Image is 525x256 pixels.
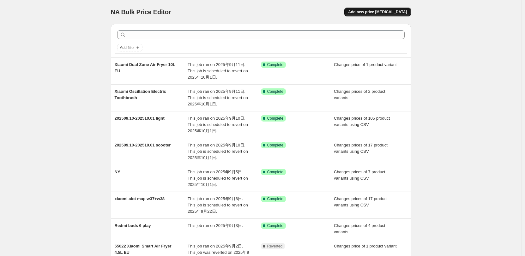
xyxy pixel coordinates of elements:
[267,170,283,175] span: Complete
[267,196,283,201] span: Complete
[267,244,283,249] span: Reverted
[334,170,385,181] span: Changes prices of 7 product variants using CSV
[120,45,135,50] span: Add filter
[115,62,175,73] span: Xiaomi Dual Zone Air Fryer 10L EU
[115,89,166,100] span: Xiaomi Oscillation Electric Toothbrush
[334,116,390,127] span: Changes prices of 105 product variants using CSV
[334,143,388,154] span: Changes prices of 17 product variants using CSV
[267,89,283,94] span: Complete
[115,244,172,255] span: 55022 Xiaomi Smart Air Fryer 4.5L EU
[115,170,120,174] span: NY
[115,196,165,201] span: xiaomi aiot map w37+w38
[115,223,151,228] span: Redmi buds 6 play
[334,62,397,67] span: Changes price of 1 product variant
[188,116,248,133] span: This job ran on 2025年9月10日. This job is scheduled to revert on 2025年10月1日.
[344,8,411,16] button: Add new price [MEDICAL_DATA]
[334,223,385,234] span: Changes prices of 4 product variants
[267,223,283,228] span: Complete
[267,62,283,67] span: Complete
[267,143,283,148] span: Complete
[115,116,165,121] span: 202509.10-202510.01 light
[348,9,407,15] span: Add new price [MEDICAL_DATA]
[188,170,248,187] span: This job ran on 2025年9月5日. This job is scheduled to revert on 2025年10月1日.
[188,143,248,160] span: This job ran on 2025年9月10日. This job is scheduled to revert on 2025年10月1日.
[334,196,388,207] span: Changes prices of 17 product variants using CSV
[188,196,248,214] span: This job ran on 2025年9月6日. This job is scheduled to revert on 2025年9月22日.
[188,62,248,80] span: This job ran on 2025年9月11日. This job is scheduled to revert on 2025年10月1日.
[117,44,142,51] button: Add filter
[334,89,385,100] span: Changes prices of 2 product variants
[267,116,283,121] span: Complete
[334,244,397,248] span: Changes price of 1 product variant
[188,89,248,106] span: This job ran on 2025年9月11日. This job is scheduled to revert on 2025年10月1日.
[115,143,171,147] span: 202509.10-202510.01 scooter
[111,9,171,15] span: NA Bulk Price Editor
[188,223,243,228] span: This job ran on 2025年9月3日.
